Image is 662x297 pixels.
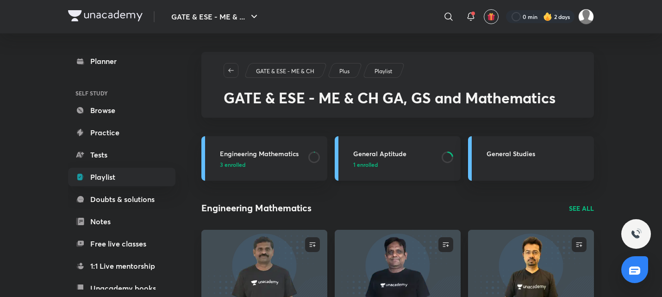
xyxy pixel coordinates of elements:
span: 3 enrolled [220,160,245,169]
img: Manasi Raut [578,9,594,25]
p: Playlist [375,67,392,76]
a: Playlist [373,67,394,76]
p: Plus [339,67,350,76]
button: avatar [484,9,499,24]
h3: Engineering Mathematics [220,149,303,158]
p: GATE & ESE - ME & CH [256,67,314,76]
a: GATE & ESE - ME & CH [255,67,316,76]
a: General Studies [468,136,594,181]
span: GATE & ESE - ME & CH GA, GS and Mathematics [224,88,556,107]
h3: General Studies [487,149,588,158]
a: Plus [338,67,351,76]
img: Company Logo [68,10,143,21]
a: SEE ALL [569,203,594,213]
a: Company Logo [68,10,143,24]
button: GATE & ESE - ME & ... [166,7,265,26]
h6: SELF STUDY [68,85,175,101]
a: General Aptitude1 enrolled [335,136,461,181]
a: Practice [68,123,175,142]
h2: Engineering Mathematics [201,201,312,215]
a: Planner [68,52,175,70]
a: Doubts & solutions [68,190,175,209]
a: Playlist [68,168,175,186]
a: Free live classes [68,234,175,253]
a: Tests [68,145,175,164]
a: Browse [68,101,175,120]
a: Engineering Mathematics3 enrolled [201,136,327,181]
span: 1 enrolled [353,160,378,169]
img: streak [543,12,552,21]
a: Notes [68,212,175,231]
img: ttu [631,228,642,240]
img: avatar [487,13,495,21]
a: 1:1 Live mentorship [68,257,175,275]
h3: General Aptitude [353,149,436,158]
